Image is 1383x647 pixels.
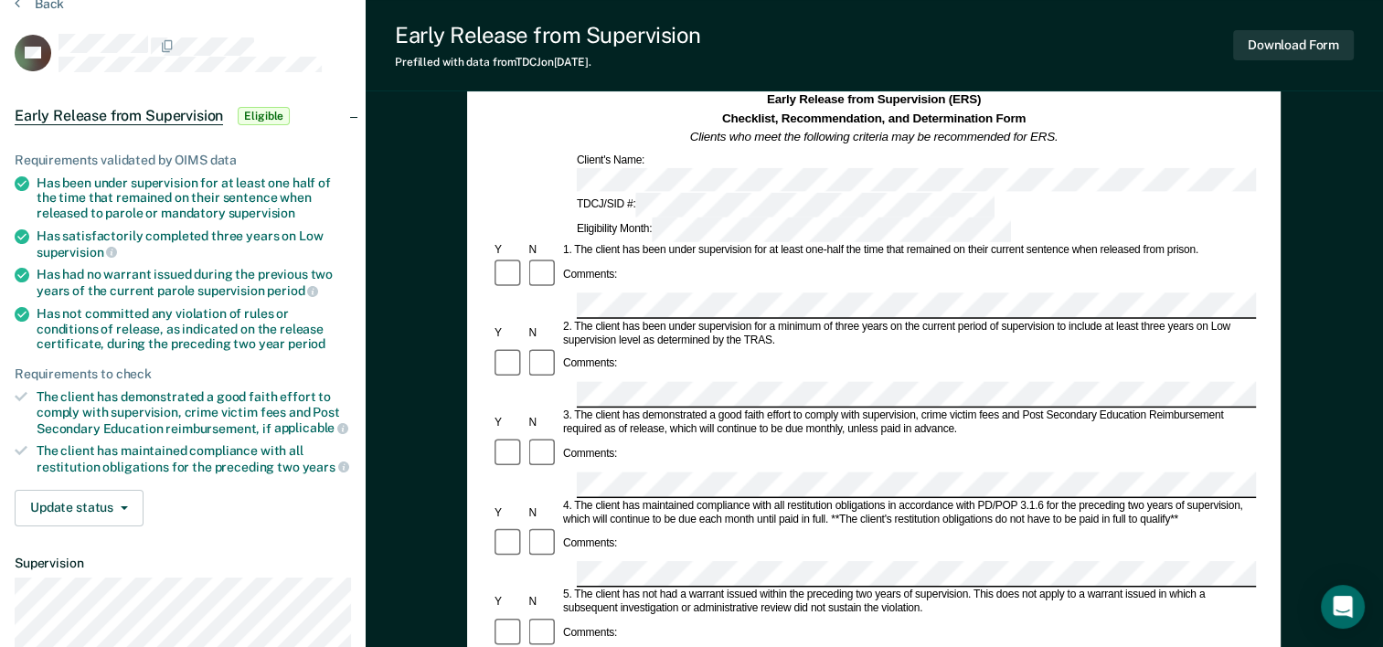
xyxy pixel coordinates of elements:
[527,416,560,430] div: N
[238,107,290,125] span: Eligible
[560,589,1256,616] div: 5. The client has not had a warrant issued within the preceding two years of supervision. This do...
[395,22,701,48] div: Early Release from Supervision
[37,267,351,298] div: Has had no warrant issued during the previous two years of the current parole supervision
[288,336,325,351] span: period
[492,326,526,340] div: Y
[560,244,1256,258] div: 1. The client has been under supervision for at least one-half the time that remained on their cu...
[492,416,526,430] div: Y
[560,268,620,281] div: Comments:
[492,506,526,520] div: Y
[560,447,620,461] div: Comments:
[492,596,526,610] div: Y
[37,443,351,474] div: The client has maintained compliance with all restitution obligations for the preceding two
[690,130,1059,143] em: Clients who meet the following criteria may be recommended for ERS.
[574,194,997,218] div: TDCJ/SID #:
[560,320,1256,347] div: 2. The client has been under supervision for a minimum of three years on the current period of su...
[560,537,620,551] div: Comments:
[1233,30,1354,60] button: Download Form
[15,556,351,571] dt: Supervision
[767,93,981,107] strong: Early Release from Supervision (ERS)
[267,283,318,298] span: period
[527,326,560,340] div: N
[15,107,223,125] span: Early Release from Supervision
[37,306,351,352] div: Has not committed any violation of rules or conditions of release, as indicated on the release ce...
[527,244,560,258] div: N
[527,506,560,520] div: N
[1321,585,1365,629] div: Open Intercom Messenger
[722,111,1026,125] strong: Checklist, Recommendation, and Determination Form
[492,244,526,258] div: Y
[15,366,351,382] div: Requirements to check
[574,217,1014,242] div: Eligibility Month:
[527,596,560,610] div: N
[303,460,349,474] span: years
[15,153,351,168] div: Requirements validated by OIMS data
[560,627,620,641] div: Comments:
[37,175,351,221] div: Has been under supervision for at least one half of the time that remained on their sentence when...
[37,245,117,260] span: supervision
[395,56,701,69] div: Prefilled with data from TDCJ on [DATE] .
[37,389,351,436] div: The client has demonstrated a good faith effort to comply with supervision, crime victim fees and...
[560,409,1256,437] div: 3. The client has demonstrated a good faith effort to comply with supervision, crime victim fees ...
[560,499,1256,526] div: 4. The client has maintained compliance with all restitution obligations in accordance with PD/PO...
[229,206,295,220] span: supervision
[274,420,348,435] span: applicable
[37,228,351,260] div: Has satisfactorily completed three years on Low
[560,357,620,371] div: Comments:
[15,490,144,526] button: Update status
